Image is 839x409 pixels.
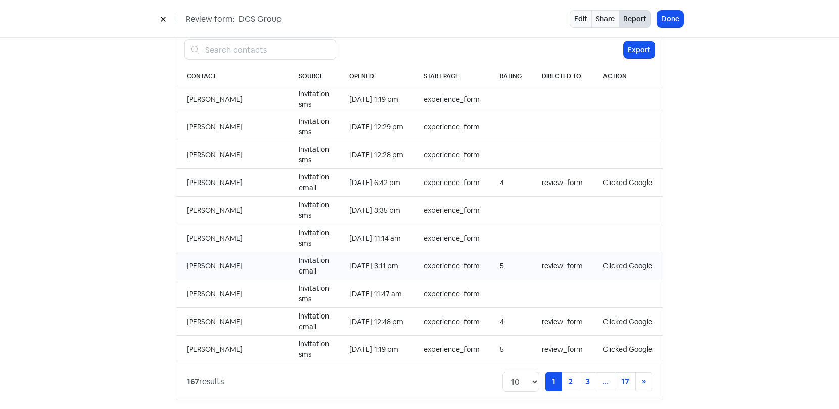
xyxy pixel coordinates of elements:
[413,224,490,252] td: experience_form
[176,85,289,113] td: [PERSON_NAME]
[339,169,413,197] td: [DATE] 6:42 pm
[289,336,339,363] td: Invitation sms
[289,280,339,308] td: Invitation sms
[413,308,490,336] td: experience_form
[176,197,289,224] td: [PERSON_NAME]
[593,336,663,363] td: Clicked Google
[413,336,490,363] td: experience_form
[339,308,413,336] td: [DATE] 12:48 pm
[187,376,224,388] div: results
[413,252,490,280] td: experience_form
[176,141,289,169] td: [PERSON_NAME]
[413,197,490,224] td: experience_form
[289,169,339,197] td: Invitation email
[176,224,289,252] td: [PERSON_NAME]
[490,336,532,363] td: 5
[532,308,593,336] td: review_form
[579,372,596,391] a: 3
[289,141,339,169] td: Invitation sms
[490,169,532,197] td: 4
[545,372,562,391] a: 1
[593,308,663,336] td: Clicked Google
[289,113,339,141] td: Invitation sms
[413,169,490,197] td: experience_form
[289,85,339,113] td: Invitation sms
[176,280,289,308] td: [PERSON_NAME]
[339,197,413,224] td: [DATE] 3:35 pm
[289,308,339,336] td: Invitation email
[339,141,413,169] td: [DATE] 12:28 pm
[339,68,413,85] th: Opened
[657,11,683,27] button: Done
[339,85,413,113] td: [DATE] 1:19 pm
[593,252,663,280] td: Clicked Google
[176,68,289,85] th: Contact
[591,10,619,28] a: Share
[596,372,615,391] a: ...
[532,252,593,280] td: review_form
[339,224,413,252] td: [DATE] 11:14 am
[532,336,593,363] td: review_form
[187,376,199,387] strong: 167
[176,308,289,336] td: [PERSON_NAME]
[562,372,579,391] a: 2
[413,141,490,169] td: experience_form
[339,252,413,280] td: [DATE] 3:11 pm
[339,336,413,363] td: [DATE] 1:19 pm
[176,169,289,197] td: [PERSON_NAME]
[532,169,593,197] td: review_form
[593,169,663,197] td: Clicked Google
[490,252,532,280] td: 5
[635,372,652,391] a: Next
[413,68,490,85] th: Start page
[490,308,532,336] td: 4
[615,372,636,391] a: 17
[176,252,289,280] td: [PERSON_NAME]
[570,10,592,28] a: Edit
[532,68,593,85] th: Directed to
[289,224,339,252] td: Invitation sms
[185,13,235,25] span: Review form:
[289,68,339,85] th: Source
[176,113,289,141] td: [PERSON_NAME]
[593,68,663,85] th: Action
[624,41,655,58] button: Export
[199,39,336,60] input: Search contacts
[339,280,413,308] td: [DATE] 11:47 am
[289,197,339,224] td: Invitation sms
[413,85,490,113] td: experience_form
[490,68,532,85] th: Rating
[413,113,490,141] td: experience_form
[176,336,289,363] td: [PERSON_NAME]
[619,10,651,28] button: Report
[289,252,339,280] td: Invitation email
[642,376,646,387] span: »
[339,113,413,141] td: [DATE] 12:29 pm
[413,280,490,308] td: experience_form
